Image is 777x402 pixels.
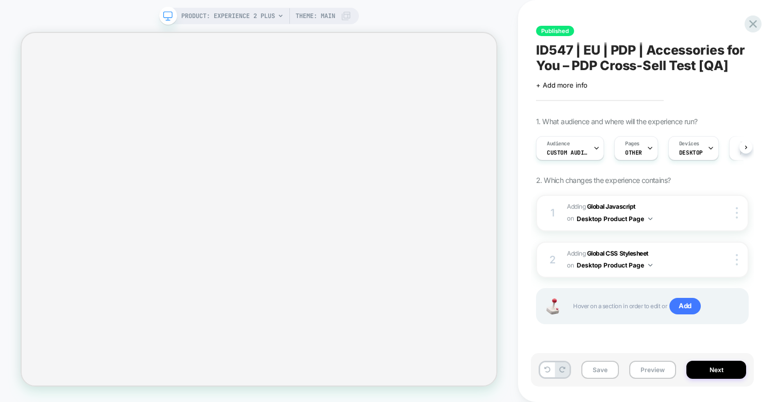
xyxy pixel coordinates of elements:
span: Trigger [740,140,760,147]
button: Next [686,361,746,379]
div: 1 [547,204,558,222]
span: Page Load [740,149,770,156]
span: OTHER [625,149,642,156]
span: Theme: MAIN [296,8,335,24]
span: ID547 | EU | PDP | Accessories for You – PDP Cross-Sell Test [QA] [536,42,749,73]
img: close [736,207,738,219]
span: Audience [547,140,570,147]
img: crossed eye [714,255,723,264]
span: Custom Audience [547,149,588,156]
span: Devices [679,140,699,147]
img: crossed eye [714,209,723,217]
span: + Add more info [536,81,588,89]
span: Published [536,26,574,36]
b: Global CSS Stylesheet [587,249,648,257]
img: down arrow [648,264,652,266]
b: Global Javascript [587,203,635,210]
div: 2 [547,250,558,269]
span: PRODUCT: Experience 2 Plus [181,8,275,24]
span: Adding [567,248,700,272]
img: Joystick [542,298,563,314]
button: Desktop Product Page [577,259,652,272]
span: 2. Which changes the experience contains? [536,176,670,185]
span: on [567,260,574,271]
img: down arrow [648,217,652,220]
button: Preview [629,361,676,379]
button: Desktop Product Page [577,212,652,225]
span: Pages [625,140,640,147]
span: on [567,213,574,224]
span: DESKTOP [679,149,703,156]
img: close [736,254,738,265]
span: Add [669,298,701,314]
button: Save [581,361,619,379]
span: Hover on a section in order to edit or [573,298,737,314]
span: Adding [567,201,700,225]
span: 1. What audience and where will the experience run? [536,117,697,126]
